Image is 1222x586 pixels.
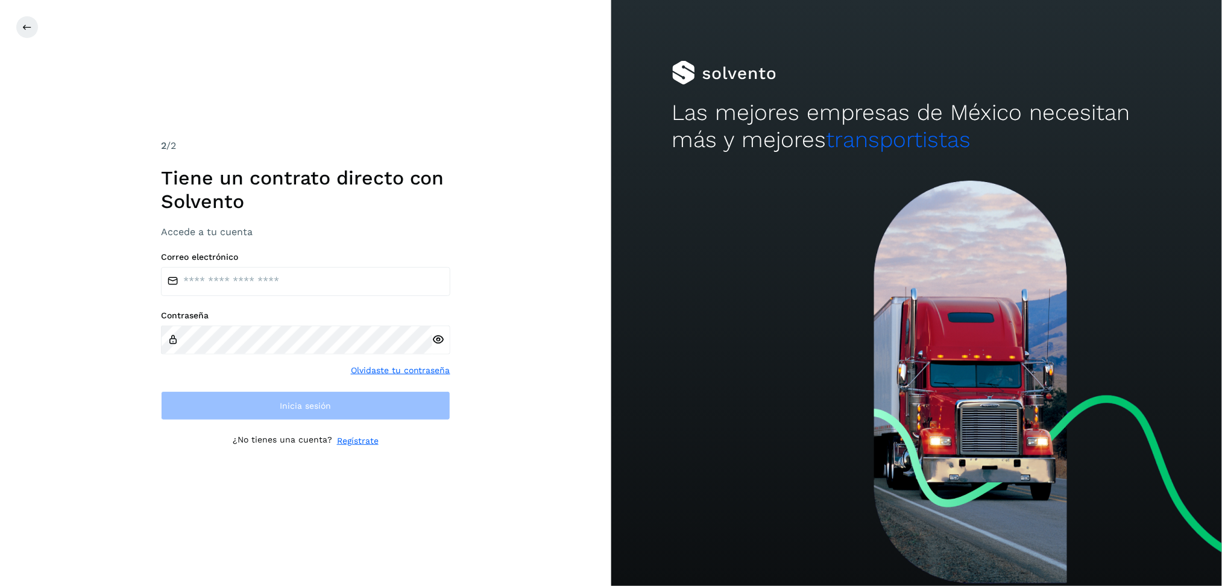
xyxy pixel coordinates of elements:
[337,435,379,447] a: Regístrate
[672,99,1161,153] h2: Las mejores empresas de México necesitan más y mejores
[161,310,450,321] label: Contraseña
[161,140,166,151] span: 2
[233,435,332,447] p: ¿No tienes una cuenta?
[161,252,450,262] label: Correo electrónico
[161,391,450,420] button: Inicia sesión
[161,139,450,153] div: /2
[280,402,331,410] span: Inicia sesión
[161,226,450,238] h3: Accede a tu cuenta
[351,364,450,377] a: Olvidaste tu contraseña
[827,127,971,153] span: transportistas
[161,166,450,213] h1: Tiene un contrato directo con Solvento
